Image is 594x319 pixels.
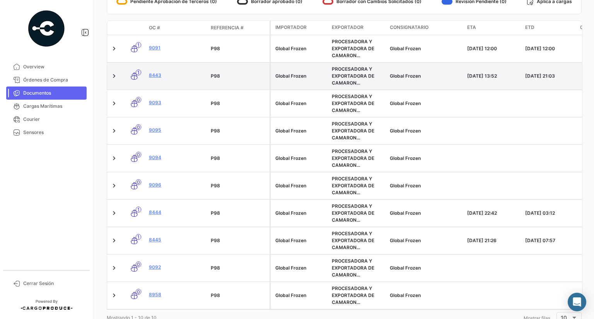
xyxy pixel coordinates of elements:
datatable-header-cell: ETD [522,21,580,35]
div: Abrir Intercom Messenger [568,293,586,311]
span: 1 [136,207,141,212]
div: P98 [211,45,266,52]
div: [DATE] 12:00 [467,45,519,52]
div: PROCESADORA Y EXPORTADORA DE CAMARON PROCAMARONEX C. LTDA. [332,230,384,251]
div: Global Frozen [275,210,326,217]
span: Global Frozen [390,210,421,216]
span: 0 [136,261,141,267]
a: 9096 [149,182,205,188]
a: Expand/Collapse Row [110,154,118,162]
span: 1 [136,70,141,75]
span: Global Frozen [390,265,421,271]
a: 9092 [149,264,205,271]
a: 8445 [149,236,205,243]
span: Documentos [23,90,84,97]
div: Global Frozen [275,45,326,52]
a: Expand/Collapse Row [110,209,118,217]
div: Global Frozen [275,127,326,134]
datatable-header-cell: Modo de Transporte [123,25,146,31]
a: Expand/Collapse Row [110,72,118,80]
div: PROCESADORA Y EXPORTADORA DE CAMARON PROCAMARONEX C. LTDA. [332,66,384,87]
a: 9094 [149,154,205,161]
a: 8444 [149,209,205,216]
span: 1 [136,234,141,240]
span: Global Frozen [390,155,421,161]
span: 0 [136,152,141,158]
div: PROCESADORA Y EXPORTADORA DE CAMARON PROCAMARONEX C. LTDA. [332,203,384,224]
span: Exportador [332,24,364,31]
div: P98 [211,265,266,271]
span: Consignatario [390,24,428,31]
a: Expand/Collapse Row [110,264,118,272]
span: Overview [23,63,84,70]
span: Global Frozen [390,238,421,243]
div: PROCESADORA Y EXPORTADORA DE CAMARON PROCAMARONEX C. LTDA. [332,38,384,59]
a: Sensores [6,126,87,139]
span: 0 [136,179,141,185]
span: ETD [525,24,534,31]
a: Expand/Collapse Row [110,237,118,244]
a: Expand/Collapse Row [110,127,118,135]
div: Global Frozen [275,265,326,271]
div: P98 [211,182,266,189]
div: P98 [211,237,266,244]
datatable-header-cell: Exportador [329,21,387,35]
span: Cargas Marítimas [23,103,84,110]
span: 0 [136,289,141,295]
div: PROCESADORA Y EXPORTADORA DE CAMARON PROCAMARONEX C. LTDA. [332,148,384,169]
span: Global Frozen [390,100,421,106]
span: 1 [136,42,141,48]
div: [DATE] 21:26 [467,237,519,244]
a: Expand/Collapse Row [110,292,118,299]
span: Referencia # [211,24,244,31]
span: Órdenes de Compra [23,76,84,83]
span: Global Frozen [390,292,421,298]
span: Courier [23,116,84,123]
div: P98 [211,100,266,107]
div: PROCESADORA Y EXPORTADORA DE CAMARON PROCAMARONEX C. LTDA. [332,93,384,114]
a: Expand/Collapse Row [110,182,118,190]
span: Global Frozen [390,73,421,79]
a: 9091 [149,44,205,51]
div: [DATE] 07:57 [525,237,577,244]
a: 8443 [149,72,205,79]
a: Expand/Collapse Row [110,100,118,107]
span: ETA [467,24,476,31]
div: Global Frozen [275,292,326,299]
div: Global Frozen [275,237,326,244]
div: [DATE] 21:03 [525,73,577,80]
a: Cargas Marítimas [6,100,87,113]
div: P98 [211,210,266,217]
span: Cerrar Sesión [23,280,84,287]
a: Overview [6,60,87,73]
a: 9093 [149,99,205,106]
a: 9095 [149,127,205,134]
div: PROCESADORA Y EXPORTADORA DE CAMARON PROCAMARONEX C. LTDA. [332,120,384,141]
span: Importador [275,24,307,31]
div: [DATE] 13:52 [467,73,519,80]
div: Global Frozen [275,155,326,162]
div: P98 [211,292,266,299]
div: P98 [211,73,266,80]
img: powered-by.png [27,9,66,48]
div: PROCESADORA Y EXPORTADORA DE CAMARON PROCAMARONEX C. LTDA. [332,285,384,306]
span: Global Frozen [390,128,421,134]
a: 8958 [149,291,205,298]
span: 0 [136,124,141,130]
span: 0 [136,97,141,103]
datatable-header-cell: Importador [271,21,329,35]
datatable-header-cell: Consignatario [387,21,464,35]
datatable-header-cell: OC # [146,21,208,34]
div: Global Frozen [275,73,326,80]
div: P98 [211,127,266,134]
a: Órdenes de Compra [6,73,87,87]
datatable-header-cell: Referencia # [208,21,270,34]
span: Global Frozen [390,46,421,51]
a: Documentos [6,87,87,100]
div: Global Frozen [275,182,326,189]
div: [DATE] 03:12 [525,210,577,217]
div: Global Frozen [275,100,326,107]
datatable-header-cell: ETA [464,21,522,35]
span: Sensores [23,129,84,136]
span: OC # [149,24,160,31]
